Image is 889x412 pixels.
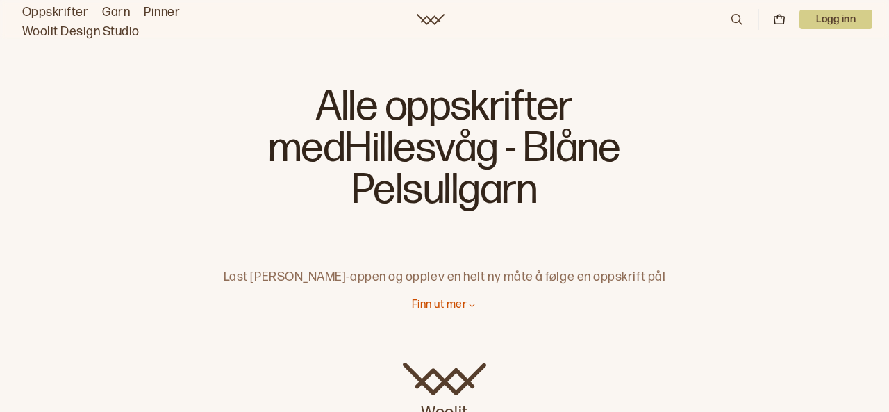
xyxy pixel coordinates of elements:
[222,83,667,222] h1: Alle oppskrifter med Hillesvåg - Blåne Pelsullgarn
[144,3,180,22] a: Pinner
[799,10,872,29] p: Logg inn
[403,363,486,396] img: Woolit
[222,245,667,287] p: Last [PERSON_NAME]-appen og opplev en helt ny måte å følge en oppskrift på!
[102,3,130,22] a: Garn
[412,298,467,313] p: Finn ut mer
[412,298,477,313] button: Finn ut mer
[22,22,140,42] a: Woolit Design Studio
[799,10,872,29] button: User dropdown
[22,3,88,22] a: Oppskrifter
[417,14,444,25] a: Woolit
